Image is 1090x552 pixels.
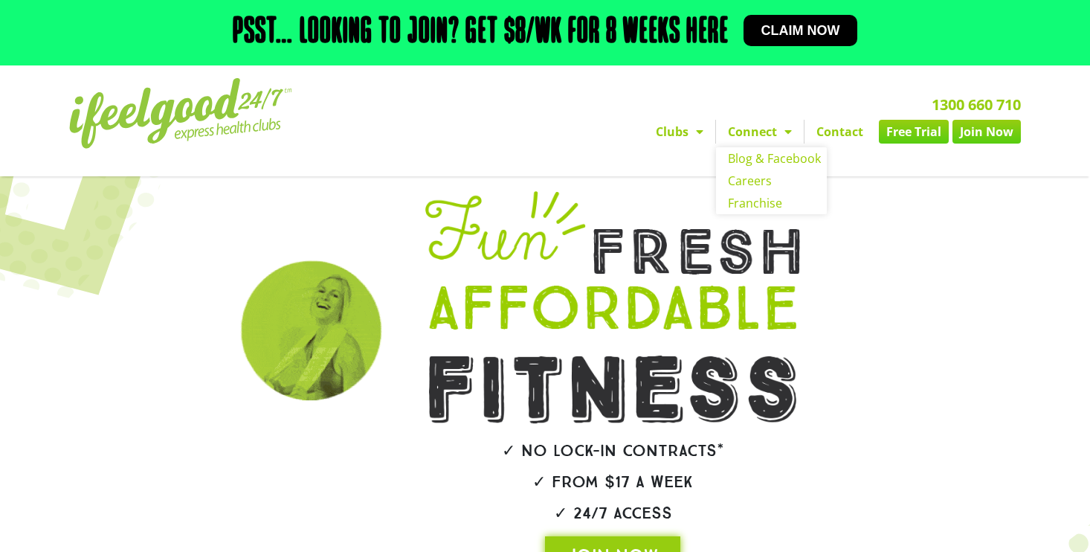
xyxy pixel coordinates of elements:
a: Connect [716,120,804,144]
h2: Psst… Looking to join? Get $8/wk for 8 weeks here [233,15,729,51]
a: Franchise [716,192,827,214]
a: Contact [804,120,875,144]
h2: ✓ From $17 a week [383,474,842,490]
a: Careers [716,170,827,192]
a: Join Now [952,120,1021,144]
a: Free Trial [879,120,949,144]
h2: ✓ No lock-in contracts* [383,443,842,459]
a: Blog & Facebook [716,147,827,170]
span: Claim now [761,24,840,37]
nav: Menu [407,120,1021,144]
a: Clubs [644,120,715,144]
a: 1300 660 710 [932,94,1021,115]
h2: ✓ 24/7 Access [383,505,842,521]
ul: Connect [716,147,827,214]
a: Claim now [744,15,858,46]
